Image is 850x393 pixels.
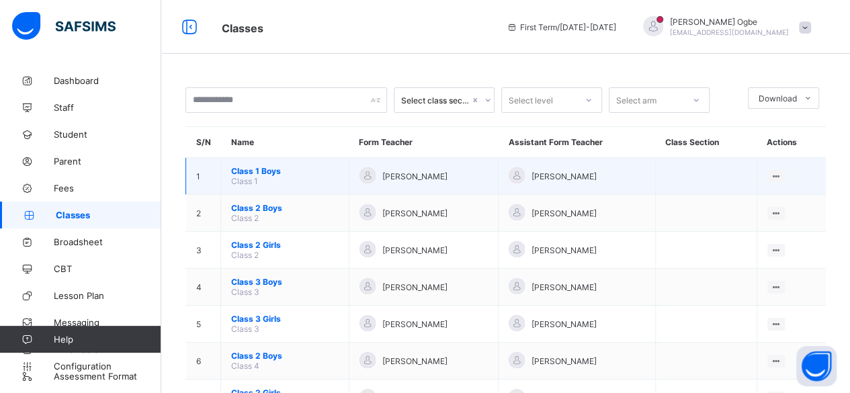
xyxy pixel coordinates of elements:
[186,127,221,158] th: S/N
[231,250,259,260] span: Class 2
[54,263,161,274] span: CBT
[231,203,339,213] span: Class 2 Boys
[382,208,448,218] span: [PERSON_NAME]
[231,324,259,334] span: Class 3
[54,102,161,113] span: Staff
[221,127,349,158] th: Name
[231,287,259,297] span: Class 3
[382,282,448,292] span: [PERSON_NAME]
[231,351,339,361] span: Class 2 Boys
[532,282,597,292] span: [PERSON_NAME]
[54,290,161,301] span: Lesson Plan
[509,87,553,113] div: Select level
[616,87,656,113] div: Select arm
[231,314,339,324] span: Class 3 Girls
[382,171,448,181] span: [PERSON_NAME]
[231,176,258,186] span: Class 1
[382,356,448,366] span: [PERSON_NAME]
[12,12,116,40] img: safsims
[186,269,221,306] td: 4
[401,95,470,105] div: Select class section
[382,245,448,255] span: [PERSON_NAME]
[186,306,221,343] td: 5
[499,127,655,158] th: Assistant Form Teacher
[56,210,161,220] span: Classes
[231,166,339,176] span: Class 1 Boys
[54,361,161,372] span: Configuration
[231,277,339,287] span: Class 3 Boys
[54,156,161,167] span: Parent
[630,16,818,38] div: CedricOgbe
[655,127,757,158] th: Class Section
[231,213,259,223] span: Class 2
[349,127,498,158] th: Form Teacher
[532,319,597,329] span: [PERSON_NAME]
[532,171,597,181] span: [PERSON_NAME]
[222,21,263,35] span: Classes
[54,334,161,345] span: Help
[186,232,221,269] td: 3
[507,22,616,32] span: session/term information
[54,75,161,86] span: Dashboard
[186,158,221,195] td: 1
[670,28,789,36] span: [EMAIL_ADDRESS][DOMAIN_NAME]
[532,245,597,255] span: [PERSON_NAME]
[231,240,339,250] span: Class 2 Girls
[382,319,448,329] span: [PERSON_NAME]
[670,17,789,27] span: [PERSON_NAME] Ogbe
[186,343,221,380] td: 6
[54,183,161,193] span: Fees
[54,317,161,328] span: Messaging
[796,346,837,386] button: Open asap
[757,127,826,158] th: Actions
[532,356,597,366] span: [PERSON_NAME]
[759,93,797,103] span: Download
[54,129,161,140] span: Student
[54,236,161,247] span: Broadsheet
[186,195,221,232] td: 2
[532,208,597,218] span: [PERSON_NAME]
[231,361,259,371] span: Class 4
